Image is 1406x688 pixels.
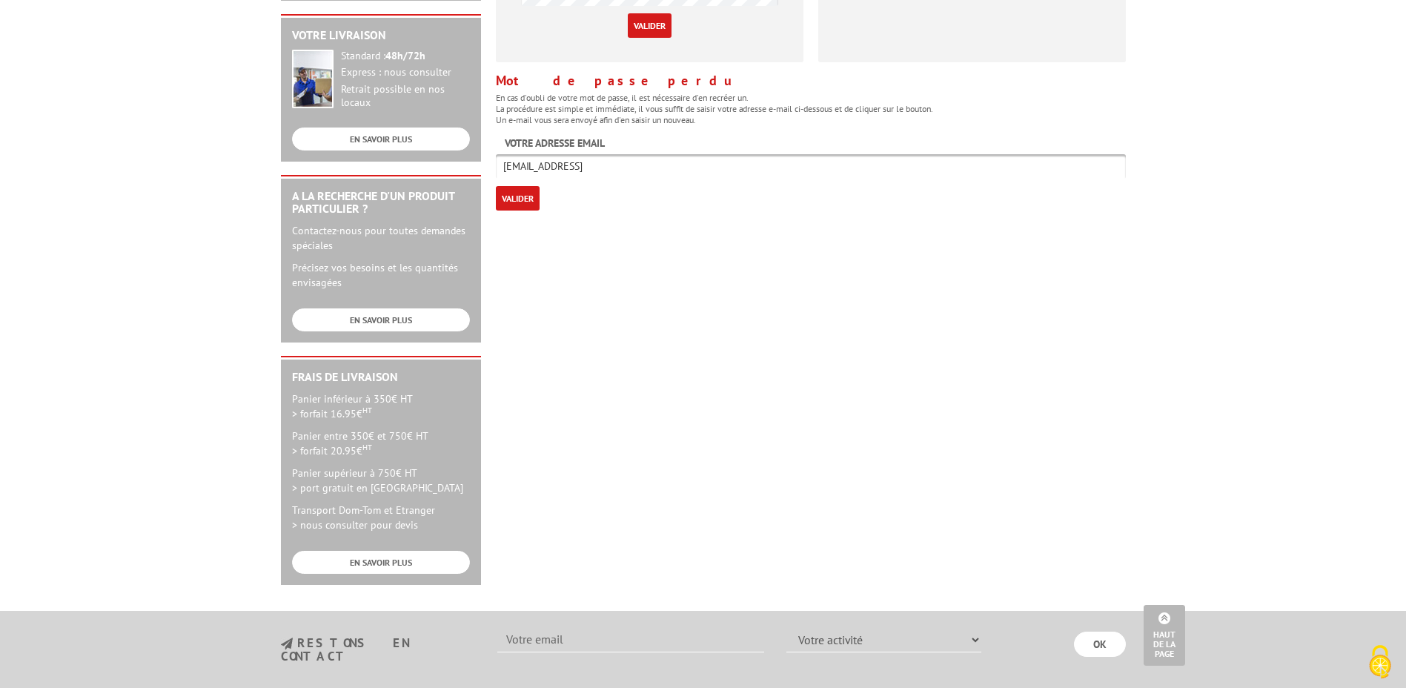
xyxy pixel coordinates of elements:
[362,405,372,415] sup: HT
[281,638,293,650] img: newsletter.jpg
[292,371,470,384] h2: Frais de Livraison
[1354,638,1406,688] button: Cookies (fenêtre modale)
[292,223,470,253] p: Contactez-nous pour toutes demandes spéciales
[292,29,470,42] h2: Votre livraison
[341,66,470,79] div: Express : nous consulter
[362,442,372,452] sup: HT
[385,49,425,62] strong: 48h/72h
[1144,605,1185,666] a: Haut de la page
[496,92,1126,125] p: En cas d'oubli de votre mot de passe, il est nécessaire d'en recréer un. La procédure est simple ...
[497,627,764,652] input: Votre email
[292,429,470,458] p: Panier entre 350€ et 750€ HT
[292,481,463,494] span: > port gratuit en [GEOGRAPHIC_DATA]
[292,407,372,420] span: > forfait 16.95€
[496,186,540,211] input: Valider
[292,444,372,457] span: > forfait 20.95€
[496,73,1126,88] h4: Mot de passe perdu
[292,128,470,150] a: EN SAVOIR PLUS
[292,308,470,331] a: EN SAVOIR PLUS
[281,637,476,663] h3: restons en contact
[292,260,470,290] p: Précisez vos besoins et les quantités envisagées
[292,518,418,532] span: > nous consulter pour devis
[292,503,470,532] p: Transport Dom-Tom et Etranger
[1362,644,1399,681] img: Cookies (fenêtre modale)
[505,136,605,150] label: Votre adresse email
[292,50,334,108] img: widget-livraison.jpg
[292,551,470,574] a: EN SAVOIR PLUS
[1074,632,1126,657] input: OK
[292,466,470,495] p: Panier supérieur à 750€ HT
[341,50,470,63] div: Standard :
[292,391,470,421] p: Panier inférieur à 350€ HT
[292,190,470,216] h2: A la recherche d'un produit particulier ?
[341,83,470,110] div: Retrait possible en nos locaux
[628,13,672,38] input: Valider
